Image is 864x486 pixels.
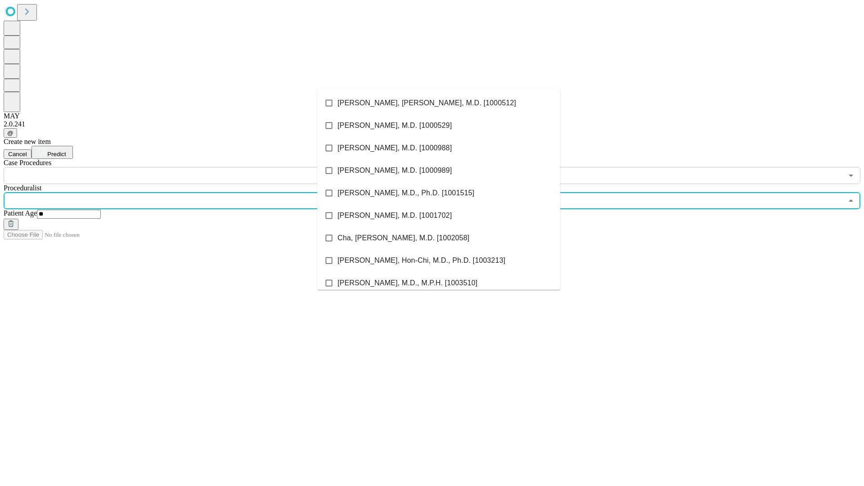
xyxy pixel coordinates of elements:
[4,138,51,145] span: Create new item
[47,151,66,157] span: Predict
[4,149,31,159] button: Cancel
[7,130,13,136] span: @
[337,165,452,176] span: [PERSON_NAME], M.D. [1000989]
[4,128,17,138] button: @
[337,120,452,131] span: [PERSON_NAME], M.D. [1000529]
[337,278,477,288] span: [PERSON_NAME], M.D., M.P.H. [1003510]
[8,151,27,157] span: Cancel
[4,112,860,120] div: MAY
[337,188,474,198] span: [PERSON_NAME], M.D., Ph.D. [1001515]
[4,184,41,192] span: Proceduralist
[4,159,51,166] span: Scheduled Procedure
[4,209,37,217] span: Patient Age
[337,210,452,221] span: [PERSON_NAME], M.D. [1001702]
[31,146,73,159] button: Predict
[845,194,857,207] button: Close
[337,98,516,108] span: [PERSON_NAME], [PERSON_NAME], M.D. [1000512]
[845,169,857,182] button: Open
[337,233,469,243] span: Cha, [PERSON_NAME], M.D. [1002058]
[337,143,452,153] span: [PERSON_NAME], M.D. [1000988]
[4,120,860,128] div: 2.0.241
[337,255,505,266] span: [PERSON_NAME], Hon-Chi, M.D., Ph.D. [1003213]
